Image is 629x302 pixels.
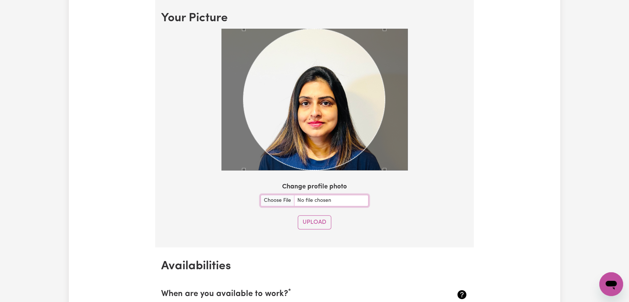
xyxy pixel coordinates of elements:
[599,272,623,296] iframe: Button to launch messaging window
[161,289,417,299] h2: When are you available to work?
[221,29,408,170] img: Z
[298,215,331,229] button: Upload
[161,11,468,25] h2: Your Picture
[282,182,347,192] label: Change profile photo
[161,259,468,273] h2: Availabilities
[243,29,385,170] div: Use the arrow keys to move the crop selection area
